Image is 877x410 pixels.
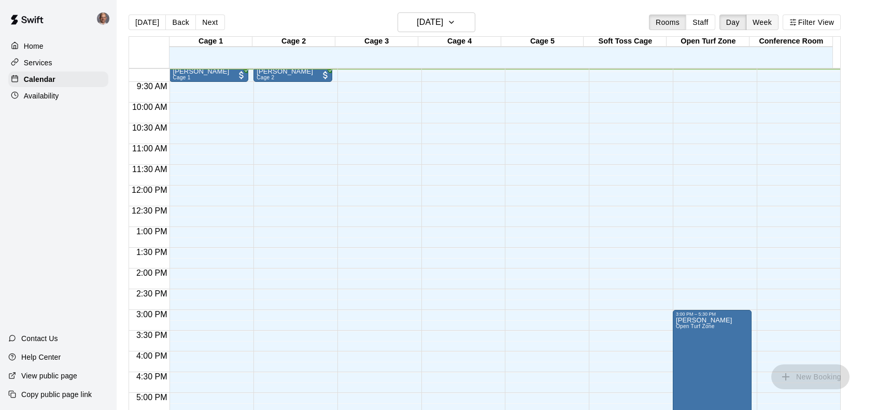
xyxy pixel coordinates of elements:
div: Cage 5 [501,37,584,47]
span: Cage 2 [257,75,274,80]
div: Cage 4 [418,37,501,47]
span: 3:30 PM [134,331,170,340]
div: Cage 1 [169,37,252,47]
button: [DATE] [129,15,166,30]
p: Home [24,41,44,51]
div: 9:00 AM – 9:30 AM: Stuart Ruwe [253,61,332,82]
h6: [DATE] [417,15,443,30]
span: 5:00 PM [134,393,170,402]
button: Next [195,15,224,30]
span: 1:30 PM [134,248,170,257]
button: Back [165,15,196,30]
div: Cage 2 [252,37,335,47]
span: Cage 1 [173,75,190,80]
a: Availability [8,88,108,104]
button: Rooms [649,15,686,30]
span: 4:00 PM [134,351,170,360]
p: Copy public page link [21,389,92,400]
span: 11:00 AM [130,144,170,153]
div: Conference Room [749,37,832,47]
span: 4:30 PM [134,372,170,381]
p: Help Center [21,352,61,362]
div: Open Turf Zone [667,37,749,47]
span: 12:00 PM [129,186,169,194]
span: You don't have the permission to add bookings [771,372,850,380]
span: 1:00 PM [134,227,170,236]
span: 3:00 PM [134,310,170,319]
p: Calendar [24,74,55,84]
span: All customers have paid [320,70,331,80]
div: Don Eddy [95,8,117,29]
div: 9:00 AM – 9:30 AM: Stuart Ruwe [169,61,248,82]
span: 11:30 AM [130,165,170,174]
button: Day [719,15,746,30]
div: 3:00 PM – 5:30 PM [676,312,718,317]
img: Don Eddy [97,12,109,25]
span: Open Turf Zone [676,323,715,329]
button: [DATE] [398,12,475,32]
span: 9:30 AM [134,82,170,91]
button: Filter View [783,15,841,30]
button: Week [746,15,779,30]
a: Services [8,55,108,70]
button: Staff [686,15,715,30]
span: 2:30 PM [134,289,170,298]
span: 10:30 AM [130,123,170,132]
span: 12:30 PM [129,206,169,215]
p: Availability [24,91,59,101]
span: 10:00 AM [130,103,170,111]
span: 2:00 PM [134,268,170,277]
p: View public page [21,371,77,381]
div: Cage 3 [335,37,418,47]
div: Soft Toss Cage [584,37,667,47]
p: Services [24,58,52,68]
a: Calendar [8,72,108,87]
a: Home [8,38,108,54]
span: All customers have paid [236,70,247,80]
p: Contact Us [21,333,58,344]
